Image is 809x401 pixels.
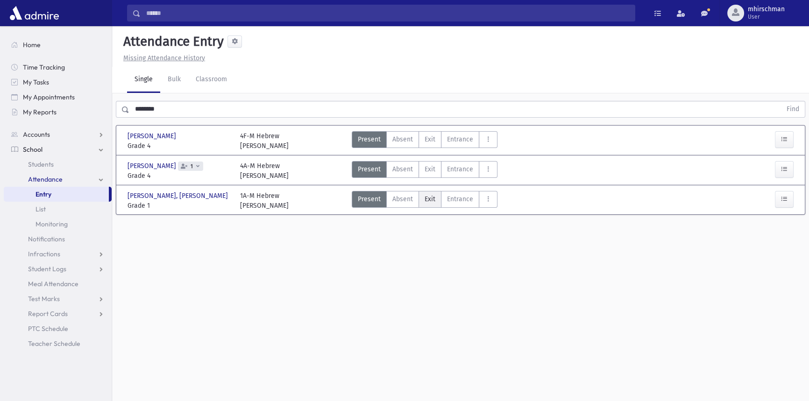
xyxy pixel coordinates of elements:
[392,194,413,204] span: Absent
[425,164,435,174] span: Exit
[358,194,381,204] span: Present
[4,127,112,142] a: Accounts
[23,41,41,49] span: Home
[35,190,51,198] span: Entry
[189,163,195,169] span: 1
[447,134,473,144] span: Entrance
[28,265,66,273] span: Student Logs
[28,295,60,303] span: Test Marks
[35,205,46,213] span: List
[4,60,112,75] a: Time Tracking
[4,202,112,217] a: List
[28,280,78,288] span: Meal Attendance
[4,246,112,261] a: Infractions
[352,191,497,211] div: AttTypes
[128,131,178,141] span: [PERSON_NAME]
[123,54,205,62] u: Missing Attendance History
[28,324,68,333] span: PTC Schedule
[358,164,381,174] span: Present
[240,161,289,181] div: 4A-M Hebrew [PERSON_NAME]
[352,161,497,181] div: AttTypes
[4,172,112,187] a: Attendance
[4,37,112,52] a: Home
[240,191,289,211] div: 1A-M Hebrew [PERSON_NAME]
[4,187,109,202] a: Entry
[28,175,63,183] span: Attendance
[748,6,785,13] span: mhirschman
[425,194,435,204] span: Exit
[127,67,160,93] a: Single
[4,105,112,120] a: My Reports
[4,75,112,90] a: My Tasks
[23,63,65,71] span: Time Tracking
[4,157,112,172] a: Students
[28,310,68,318] span: Report Cards
[4,261,112,276] a: Student Logs
[128,191,230,201] span: [PERSON_NAME], [PERSON_NAME]
[128,171,231,181] span: Grade 4
[23,108,57,116] span: My Reports
[23,130,50,139] span: Accounts
[23,78,49,86] span: My Tasks
[28,160,54,169] span: Students
[4,90,112,105] a: My Appointments
[188,67,234,93] a: Classroom
[352,131,497,151] div: AttTypes
[4,217,112,232] a: Monitoring
[447,164,473,174] span: Entrance
[7,4,61,22] img: AdmirePro
[28,235,65,243] span: Notifications
[358,134,381,144] span: Present
[4,321,112,336] a: PTC Schedule
[4,336,112,351] a: Teacher Schedule
[120,34,224,49] h5: Attendance Entry
[35,220,68,228] span: Monitoring
[781,101,805,117] button: Find
[4,291,112,306] a: Test Marks
[128,141,231,151] span: Grade 4
[128,161,178,171] span: [PERSON_NAME]
[4,142,112,157] a: School
[4,276,112,291] a: Meal Attendance
[28,339,80,348] span: Teacher Schedule
[128,201,231,211] span: Grade 1
[141,5,635,21] input: Search
[160,67,188,93] a: Bulk
[23,145,43,154] span: School
[23,93,75,101] span: My Appointments
[4,232,112,246] a: Notifications
[120,54,205,62] a: Missing Attendance History
[392,164,413,174] span: Absent
[392,134,413,144] span: Absent
[748,13,785,21] span: User
[240,131,289,151] div: 4F-M Hebrew [PERSON_NAME]
[28,250,60,258] span: Infractions
[447,194,473,204] span: Entrance
[425,134,435,144] span: Exit
[4,306,112,321] a: Report Cards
